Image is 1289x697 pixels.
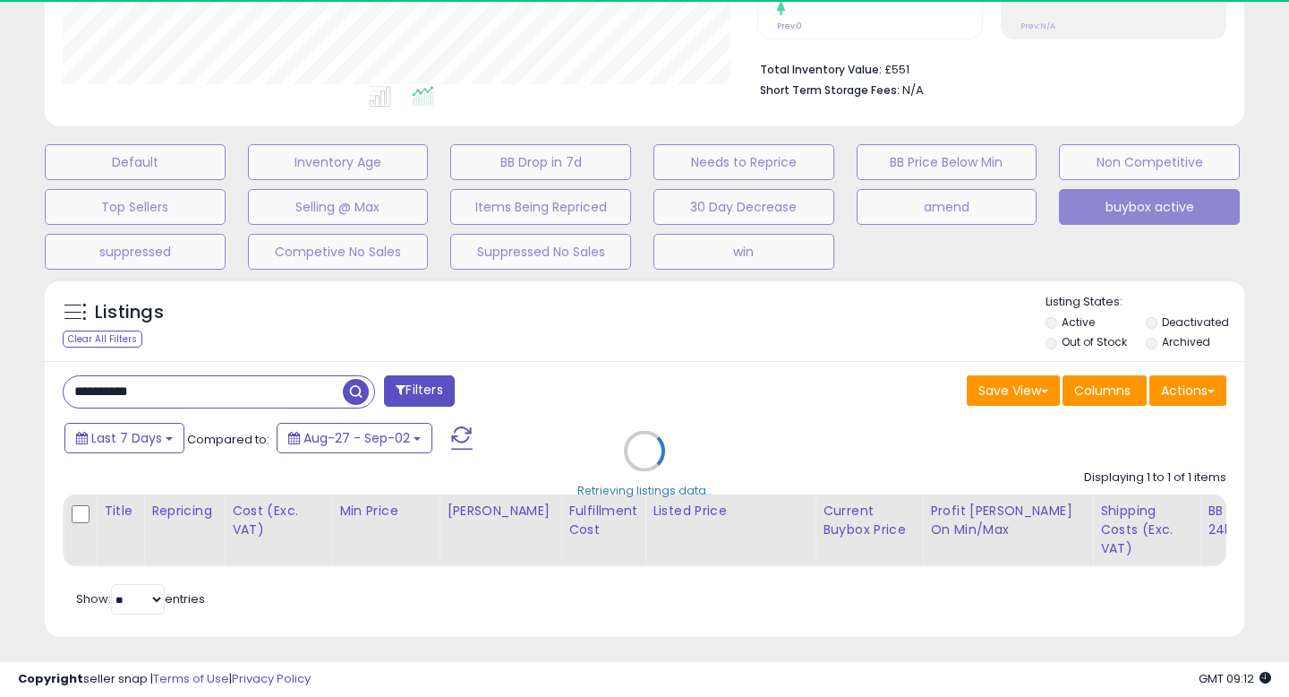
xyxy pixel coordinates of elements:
strong: Copyright [18,670,83,687]
div: seller snap | | [18,671,311,688]
button: Selling @ Max [248,189,429,225]
span: N/A [902,82,924,99]
button: Inventory Age [248,144,429,180]
a: Terms of Use [153,670,229,687]
button: Items Being Repriced [450,189,631,225]
button: 30 Day Decrease [653,189,834,225]
b: Short Term Storage Fees: [760,82,900,98]
button: Competive No Sales [248,234,429,270]
button: Needs to Reprice [653,144,834,180]
b: Total Inventory Value: [760,62,882,77]
div: Retrieving listings data.. [577,482,712,498]
button: Non Competitive [1059,144,1240,180]
button: BB Drop in 7d [450,144,631,180]
button: amend [857,189,1037,225]
button: Default [45,144,226,180]
small: Prev: N/A [1020,21,1055,31]
button: Suppressed No Sales [450,234,631,270]
button: BB Price Below Min [857,144,1037,180]
button: win [653,234,834,270]
li: £551 [760,57,1213,79]
span: 2025-09-10 09:12 GMT [1199,670,1271,687]
small: Prev: 0 [777,21,802,31]
button: Top Sellers [45,189,226,225]
button: buybox active [1059,189,1240,225]
a: Privacy Policy [232,670,311,687]
button: suppressed [45,234,226,270]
